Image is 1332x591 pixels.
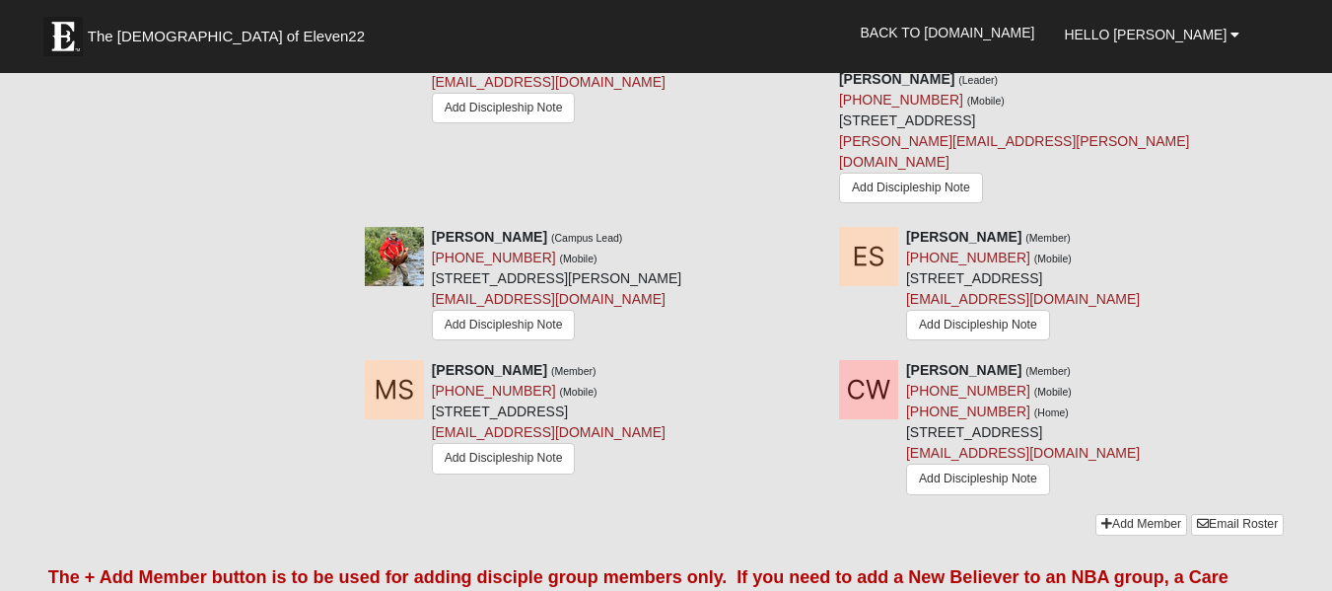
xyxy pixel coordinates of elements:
small: (Mobile) [1034,386,1072,398]
small: (Mobile) [560,253,597,264]
a: [EMAIL_ADDRESS][DOMAIN_NAME] [906,445,1140,461]
a: [PHONE_NUMBER] [839,92,963,108]
div: [STREET_ADDRESS] [906,227,1140,345]
a: [PHONE_NUMBER] [906,383,1030,399]
small: (Leader) [958,74,998,86]
a: Hello [PERSON_NAME] [1049,10,1254,59]
a: Add Discipleship Note [906,310,1050,340]
a: [EMAIL_ADDRESS][DOMAIN_NAME] [432,424,666,440]
a: Back to [DOMAIN_NAME] [846,8,1050,57]
div: [STREET_ADDRESS][PERSON_NAME] [432,227,682,345]
strong: [PERSON_NAME] [839,71,954,87]
small: (Mobile) [560,386,597,398]
small: (Member) [1025,232,1071,244]
small: (Member) [551,365,596,377]
a: [PHONE_NUMBER] [906,404,1030,419]
div: [STREET_ADDRESS] [432,360,666,479]
strong: [PERSON_NAME] [432,229,547,245]
a: [EMAIL_ADDRESS][DOMAIN_NAME] [432,291,666,307]
strong: [PERSON_NAME] [906,229,1021,245]
small: (Member) [1025,365,1071,377]
a: Add Discipleship Note [432,443,576,474]
a: [EMAIL_ADDRESS][DOMAIN_NAME] [432,74,666,90]
a: Add Discipleship Note [839,173,983,203]
img: Eleven22 logo [43,17,83,56]
a: [PHONE_NUMBER] [906,250,1030,265]
a: Add Discipleship Note [432,310,576,340]
a: Email Roster [1191,514,1284,535]
a: Add Discipleship Note [432,93,576,123]
a: Add Discipleship Note [906,464,1050,494]
a: The [DEMOGRAPHIC_DATA] of Eleven22 [34,7,428,56]
span: Hello [PERSON_NAME] [1064,27,1227,42]
div: [STREET_ADDRESS] [839,69,1284,212]
a: Add Member [1095,514,1187,535]
span: The [DEMOGRAPHIC_DATA] of Eleven22 [88,27,365,46]
strong: [PERSON_NAME] [432,362,547,378]
small: (Mobile) [1034,253,1072,264]
div: [STREET_ADDRESS] [906,360,1140,499]
a: [PHONE_NUMBER] [432,383,556,399]
a: [EMAIL_ADDRESS][DOMAIN_NAME] [906,291,1140,307]
small: (Campus Lead) [551,232,622,244]
a: [PERSON_NAME][EMAIL_ADDRESS][PERSON_NAME][DOMAIN_NAME] [839,133,1190,170]
small: (Home) [1034,406,1069,418]
small: (Mobile) [967,95,1005,107]
a: [PHONE_NUMBER] [432,250,556,265]
strong: [PERSON_NAME] [906,362,1021,378]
